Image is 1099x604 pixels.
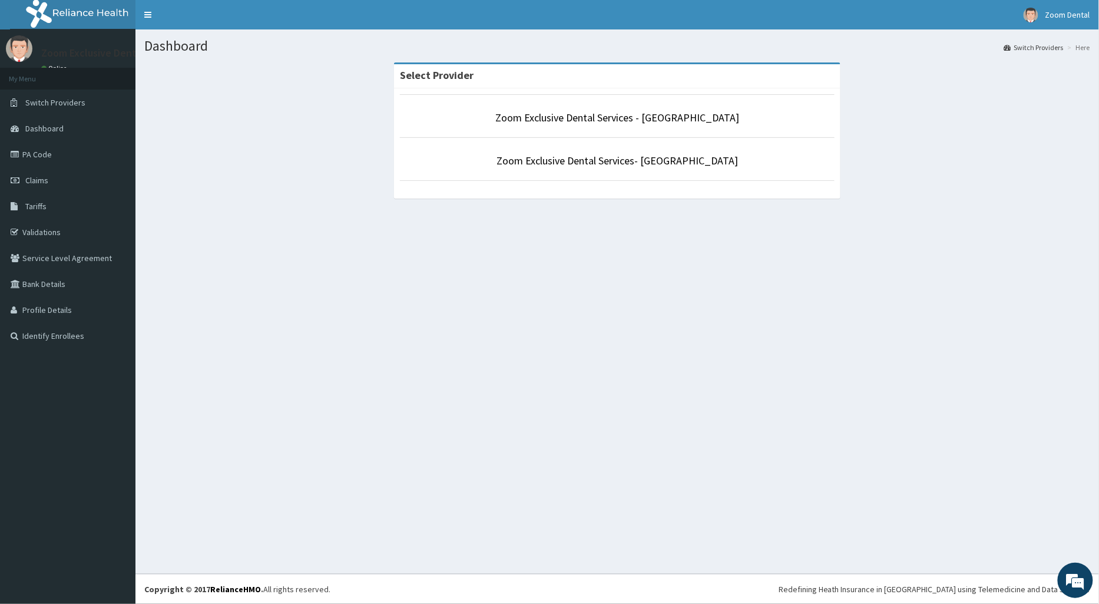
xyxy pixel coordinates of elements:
[193,6,221,34] div: Minimize live chat window
[25,123,64,134] span: Dashboard
[144,38,1090,54] h1: Dashboard
[68,148,163,268] span: We're online!
[25,97,85,108] span: Switch Providers
[25,175,48,186] span: Claims
[6,35,32,62] img: User Image
[1065,42,1090,52] li: Here
[41,64,69,72] a: Online
[41,48,223,58] p: Zoom Exclusive Dental Services Limited
[495,111,739,124] a: Zoom Exclusive Dental Services - [GEOGRAPHIC_DATA]
[144,584,263,595] strong: Copyright © 2017 .
[496,154,738,167] a: Zoom Exclusive Dental Services- [GEOGRAPHIC_DATA]
[1004,42,1064,52] a: Switch Providers
[1024,8,1038,22] img: User Image
[400,68,474,82] strong: Select Provider
[779,583,1090,595] div: Redefining Heath Insurance in [GEOGRAPHIC_DATA] using Telemedicine and Data Science!
[22,59,48,88] img: d_794563401_company_1708531726252_794563401
[210,584,261,595] a: RelianceHMO
[61,66,198,81] div: Chat with us now
[135,574,1099,604] footer: All rights reserved.
[1045,9,1090,20] span: Zoom Dental
[6,322,224,363] textarea: Type your message and hit 'Enter'
[25,201,47,212] span: Tariffs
